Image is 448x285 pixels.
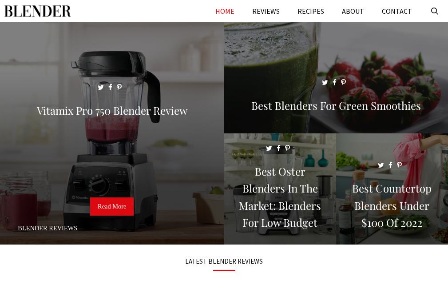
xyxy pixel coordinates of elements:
[90,197,134,216] a: Read More
[336,234,448,243] a: Best Countertop Blenders Under $100 of 2022
[18,225,77,232] a: Blender Reviews
[224,234,336,243] a: Best Oster Blenders in the Market: Blenders for Low Budget
[11,258,437,265] h3: LATEST BLENDER REVIEWS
